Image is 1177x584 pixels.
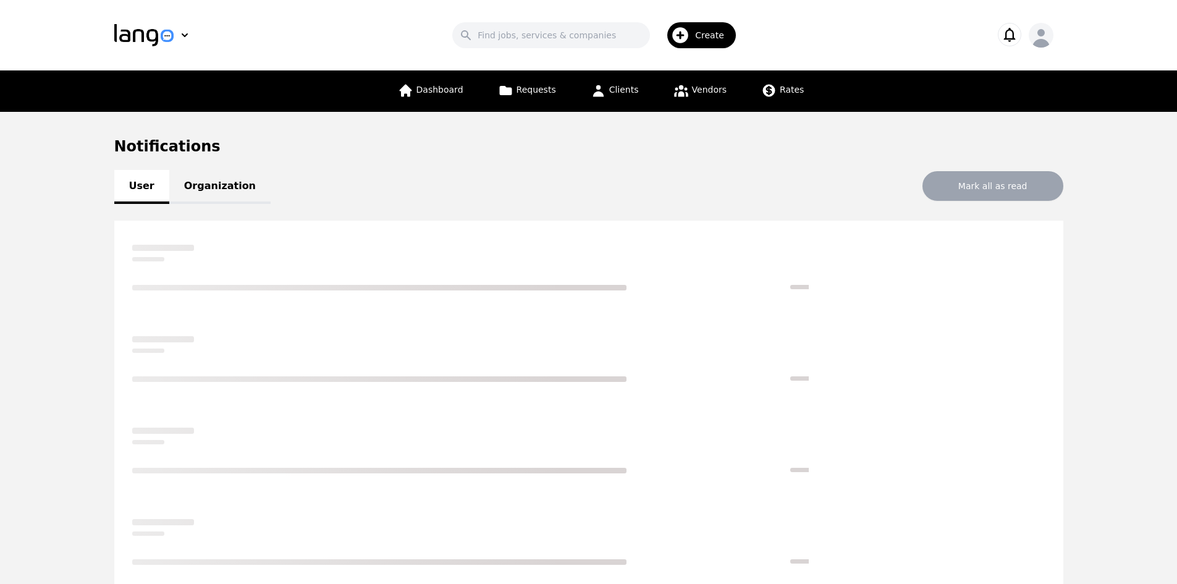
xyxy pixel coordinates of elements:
h1: Notifications [114,137,1063,156]
a: Vendors [666,70,734,112]
span: Vendors [692,85,727,95]
input: Find jobs, services & companies [452,22,650,48]
span: Rates [780,85,804,95]
span: Dashboard [416,85,463,95]
a: Requests [491,70,563,112]
span: Requests [517,85,556,95]
a: Rates [754,70,811,112]
span: Create [695,29,733,41]
a: Organization [169,170,271,204]
a: Clients [583,70,646,112]
button: Mark all as read [922,171,1063,201]
button: Create [650,17,743,53]
img: Logo [114,24,174,46]
span: Clients [609,85,639,95]
a: Dashboard [390,70,471,112]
